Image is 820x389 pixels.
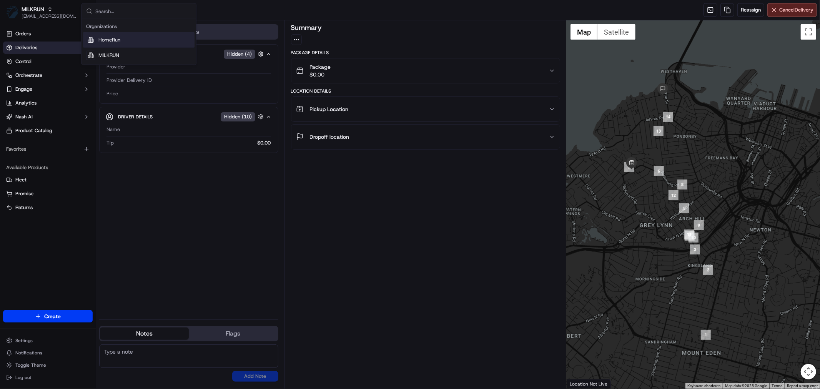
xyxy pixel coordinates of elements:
button: Flags [189,327,278,340]
div: 12 [669,190,679,200]
button: Show street map [571,24,597,40]
button: Package$0.00 [291,58,560,83]
button: Pickup Location [291,97,560,121]
span: Name [106,126,120,133]
span: Product Catalog [15,127,52,134]
div: 3 [690,244,700,254]
div: 8 [677,180,687,190]
div: Favorites [3,143,93,155]
span: MILKRUN [98,52,119,59]
button: Settings [3,335,93,346]
img: MILKRUN [6,6,18,18]
button: Dropoff location [291,125,560,149]
span: Orchestrate [15,72,42,79]
span: Pickup Location [310,105,349,113]
div: 1 [701,330,711,340]
button: Toggle fullscreen view [801,24,816,40]
span: Package [310,63,331,71]
span: Toggle Theme [15,362,46,368]
button: Map camera controls [801,364,816,379]
button: Notes [100,327,189,340]
a: Terms (opens in new tab) [772,384,782,388]
div: 9 [694,220,704,230]
span: Settings [15,337,33,344]
span: Analytics [15,100,37,106]
span: Notifications [15,350,42,356]
span: Provider Delivery ID [106,77,152,84]
span: Engage [15,86,32,93]
button: MILKRUN [22,5,44,13]
a: Fleet [6,176,90,183]
div: Organizations [83,21,195,32]
div: 2 [703,265,713,275]
span: Hidden ( 10 ) [224,113,252,120]
button: Notifications [3,347,93,358]
img: Google [569,379,594,389]
span: Tip [106,140,114,146]
span: $0.00 [310,71,331,78]
span: Create [44,313,61,320]
button: Fleet [3,174,93,186]
a: Returns [6,204,90,211]
div: Suggestions [82,19,196,65]
a: Product Catalog [3,125,93,137]
button: Nash AI [3,111,93,123]
a: Promise [6,190,90,197]
button: Driver DetailsHidden (10) [106,110,272,123]
div: Location Details [291,88,560,94]
div: 14 [663,112,673,122]
button: CancelDelivery [767,3,817,17]
div: 7 [624,162,634,172]
div: Available Products [3,161,93,174]
span: Log out [15,374,31,381]
span: Dropoff location [310,133,349,141]
button: [EMAIL_ADDRESS][DOMAIN_NAME] [22,13,77,19]
span: Reassign [741,7,761,13]
div: 11 [684,229,694,239]
a: Report a map error [787,384,818,388]
span: Nash AI [15,113,33,120]
button: Keyboard shortcuts [687,383,720,389]
div: $0.00 [117,140,271,146]
span: Deliveries [15,44,37,51]
input: Search... [95,3,191,19]
button: MILKRUNMILKRUN[EMAIL_ADDRESS][DOMAIN_NAME] [3,3,80,22]
div: 5 [679,203,689,213]
button: Create [3,310,93,323]
span: Map data ©2025 Google [725,384,767,388]
span: Promise [15,190,33,197]
span: Price [106,90,118,97]
span: Control [15,58,32,65]
span: Fleet [15,176,27,183]
span: Returns [15,204,33,211]
h3: Summary [291,24,322,31]
div: 13 [654,126,664,136]
button: Engage [3,83,93,95]
button: Log out [3,372,93,383]
button: Show satellite imagery [597,24,635,40]
button: Hidden (4) [224,49,266,59]
div: Package Details [291,50,560,56]
a: Open this area in Google Maps (opens a new window) [569,379,594,389]
span: Driver Details [118,114,153,120]
span: Orders [15,30,31,37]
span: Provider [106,63,125,70]
button: Reassign [737,3,764,17]
button: Promise [3,188,93,200]
div: Location Not Live [567,379,611,389]
span: Cancel Delivery [779,7,813,13]
span: HomeRun [98,37,120,43]
button: Toggle Theme [3,360,93,371]
span: Hidden ( 4 ) [227,51,252,58]
button: Returns [3,201,93,214]
button: Orchestrate [3,69,93,81]
a: Orders [3,28,93,40]
button: Control [3,55,93,68]
a: Analytics [3,97,93,109]
div: 6 [654,166,664,176]
a: Deliveries [3,42,93,54]
button: Hidden (10) [221,112,266,121]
